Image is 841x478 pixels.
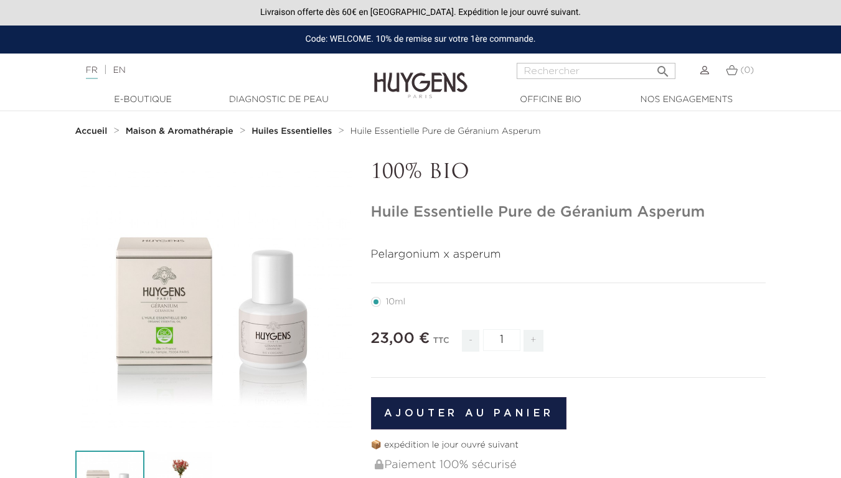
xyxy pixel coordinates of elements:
[624,93,749,106] a: Nos engagements
[251,126,335,136] a: Huiles Essentielles
[371,297,420,307] label: 10ml
[81,93,205,106] a: E-Boutique
[462,330,479,352] span: -
[126,126,237,136] a: Maison & Aromathérapie
[80,63,341,78] div: |
[251,127,332,136] strong: Huiles Essentielles
[371,161,766,185] p: 100% BIO
[371,246,766,263] p: Pelargonium x asperum
[75,126,110,136] a: Accueil
[371,204,766,222] h1: Huile Essentielle Pure de Géranium Asperum
[75,127,108,136] strong: Accueil
[483,329,520,351] input: Quantité
[217,93,341,106] a: Diagnostic de peau
[113,66,125,75] a: EN
[375,459,383,469] img: Paiement 100% sécurisé
[126,127,233,136] strong: Maison & Aromathérapie
[489,93,613,106] a: Officine Bio
[374,52,467,100] img: Huygens
[655,60,670,75] i: 
[433,327,449,361] div: TTC
[740,66,754,75] span: (0)
[517,63,675,79] input: Rechercher
[371,439,766,452] p: 📦 expédition le jour ouvré suivant
[652,59,674,76] button: 
[371,397,567,429] button: Ajouter au panier
[371,331,430,346] span: 23,00 €
[350,126,541,136] a: Huile Essentielle Pure de Géranium Asperum
[524,330,543,352] span: +
[86,66,98,79] a: FR
[350,127,541,136] span: Huile Essentielle Pure de Géranium Asperum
